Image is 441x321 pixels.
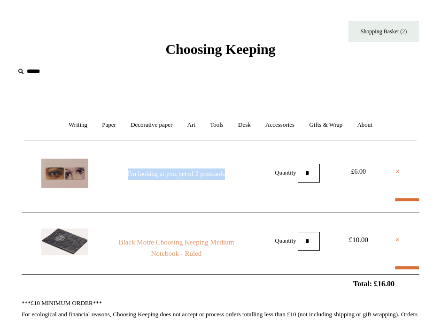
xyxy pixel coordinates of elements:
a: × [396,166,400,177]
a: Desk [232,113,257,138]
a: About [350,113,379,138]
a: Accessories [259,113,301,138]
a: Black Moire Choosing Keeping Medium Notebook - Ruled [104,237,248,259]
a: I'm looking at you, set of 2 postcards [104,168,248,180]
a: × [395,234,400,245]
a: Art [181,113,202,138]
a: Decorative paper [124,113,179,138]
a: Tools [203,113,230,138]
label: Quantity [275,168,296,176]
a: Gifts & Wrap [302,113,349,138]
a: Writing [62,113,94,138]
img: Black Moire Choosing Keeping Medium Notebook - Ruled [41,229,88,255]
div: £10.00 [337,234,379,245]
label: Quantity [275,237,296,244]
img: I'm looking at you, set of 2 postcards [41,159,88,188]
div: £6.00 [337,166,379,177]
a: Choosing Keeping [165,49,275,55]
span: Choosing Keeping [165,41,275,57]
a: Shopping Basket (2) [348,21,419,42]
a: Paper [95,113,123,138]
